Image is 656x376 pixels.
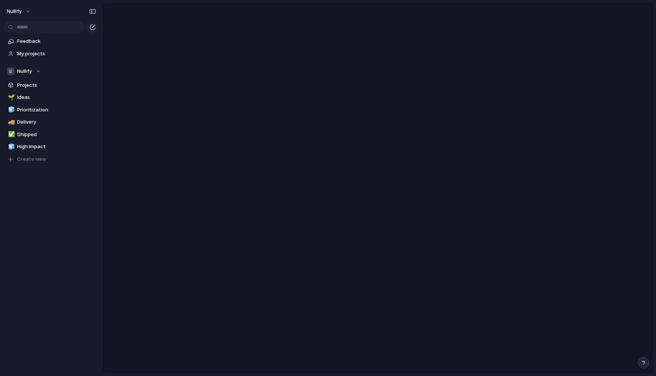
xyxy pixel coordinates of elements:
[4,129,99,140] a: ✅Shipped
[4,48,99,60] a: My projects
[3,5,35,17] button: nullify
[8,93,13,102] div: 🌱
[17,67,32,75] span: Nullify
[17,81,96,89] span: Projects
[17,155,46,163] span: Create view
[17,106,96,114] span: Prioritization
[4,141,99,152] a: 🧊High Impact
[7,131,14,138] button: ✅
[8,143,13,151] div: 🧊
[7,118,14,126] button: 🚚
[4,66,99,77] button: Nullify
[8,130,13,139] div: ✅
[17,131,96,138] span: Shipped
[4,80,99,91] a: Projects
[17,94,96,101] span: Ideas
[7,8,22,15] span: nullify
[4,92,99,103] a: 🌱Ideas
[4,104,99,116] a: 🧊Prioritization
[7,143,14,150] button: 🧊
[7,94,14,101] button: 🌱
[17,143,96,150] span: High Impact
[17,50,96,58] span: My projects
[17,38,96,45] span: Feedback
[4,116,99,128] a: 🚚Delivery
[4,36,99,47] a: Feedback
[7,106,14,114] button: 🧊
[8,105,13,114] div: 🧊
[17,118,96,126] span: Delivery
[4,154,99,165] button: Create view
[8,118,13,127] div: 🚚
